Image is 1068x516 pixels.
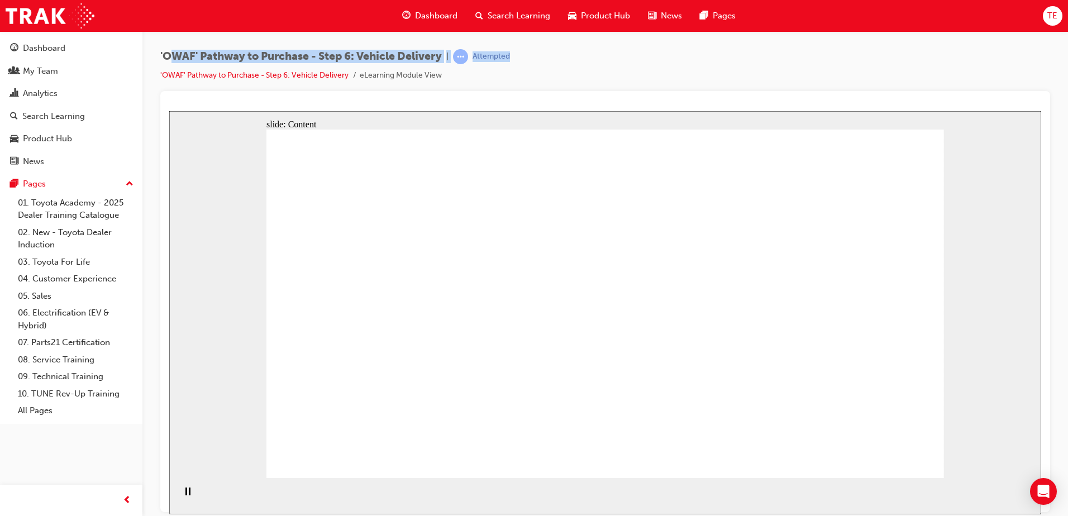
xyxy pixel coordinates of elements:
[4,38,138,59] a: Dashboard
[4,61,138,82] a: My Team
[13,270,138,288] a: 04. Customer Experience
[10,112,18,122] span: search-icon
[393,4,466,27] a: guage-iconDashboard
[415,9,457,22] span: Dashboard
[4,36,138,174] button: DashboardMy TeamAnalyticsSearch LearningProduct HubNews
[10,66,18,77] span: people-icon
[13,194,138,224] a: 01. Toyota Academy - 2025 Dealer Training Catalogue
[661,9,682,22] span: News
[713,9,736,22] span: Pages
[4,128,138,149] a: Product Hub
[1043,6,1062,26] button: TE
[1047,9,1057,22] span: TE
[13,254,138,271] a: 03. Toyota For Life
[488,9,550,22] span: Search Learning
[639,4,691,27] a: news-iconNews
[123,494,131,508] span: prev-icon
[4,174,138,194] button: Pages
[1030,478,1057,505] div: Open Intercom Messenger
[10,89,18,99] span: chart-icon
[581,9,630,22] span: Product Hub
[160,70,349,80] a: 'OWAF' Pathway to Purchase - Step 6: Vehicle Delivery
[691,4,745,27] a: pages-iconPages
[13,334,138,351] a: 07. Parts21 Certification
[13,368,138,385] a: 09. Technical Training
[446,50,449,63] span: |
[648,9,656,23] span: news-icon
[13,351,138,369] a: 08. Service Training
[559,4,639,27] a: car-iconProduct Hub
[6,3,94,28] img: Trak
[568,9,576,23] span: car-icon
[23,87,58,100] div: Analytics
[160,50,442,63] span: 'OWAF' Pathway to Purchase - Step 6: Vehicle Delivery
[466,4,559,27] a: search-iconSearch Learning
[23,65,58,78] div: My Team
[6,367,25,403] div: playback controls
[13,402,138,419] a: All Pages
[700,9,708,23] span: pages-icon
[23,155,44,168] div: News
[453,49,468,64] span: learningRecordVerb_ATTEMPT-icon
[10,179,18,189] span: pages-icon
[13,385,138,403] a: 10. TUNE Rev-Up Training
[23,42,65,55] div: Dashboard
[402,9,411,23] span: guage-icon
[22,110,85,123] div: Search Learning
[473,51,510,62] div: Attempted
[126,177,133,192] span: up-icon
[10,157,18,167] span: news-icon
[23,132,72,145] div: Product Hub
[4,106,138,127] a: Search Learning
[10,44,18,54] span: guage-icon
[360,69,442,82] li: eLearning Module View
[23,178,46,190] div: Pages
[13,224,138,254] a: 02. New - Toyota Dealer Induction
[6,376,25,395] button: Pause (Ctrl+Alt+P)
[4,83,138,104] a: Analytics
[475,9,483,23] span: search-icon
[13,304,138,334] a: 06. Electrification (EV & Hybrid)
[4,151,138,172] a: News
[10,134,18,144] span: car-icon
[13,288,138,305] a: 05. Sales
